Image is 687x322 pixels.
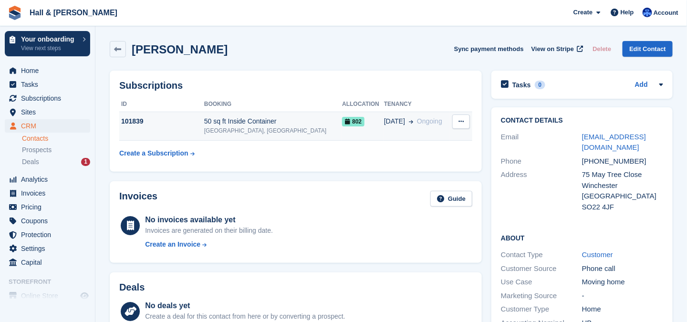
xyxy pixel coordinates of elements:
[21,44,78,52] p: View next steps
[501,169,582,212] div: Address
[21,78,78,91] span: Tasks
[621,8,634,17] span: Help
[21,173,78,186] span: Analytics
[384,97,450,112] th: Tenancy
[5,289,90,302] a: menu
[22,134,90,143] a: Contacts
[21,64,78,77] span: Home
[22,157,39,166] span: Deals
[501,132,582,153] div: Email
[119,116,204,126] div: 101839
[501,304,582,315] div: Customer Type
[5,256,90,269] a: menu
[21,242,78,255] span: Settings
[417,117,442,125] span: Ongoing
[654,8,678,18] span: Account
[21,92,78,105] span: Subscriptions
[501,156,582,167] div: Phone
[582,202,663,213] div: SO22 4JF
[623,41,673,57] a: Edit Contact
[5,119,90,133] a: menu
[132,43,228,56] h2: [PERSON_NAME]
[582,304,663,315] div: Home
[22,157,90,167] a: Deals 1
[5,200,90,214] a: menu
[119,282,145,293] h2: Deals
[5,105,90,119] a: menu
[5,64,90,77] a: menu
[582,263,663,274] div: Phone call
[5,92,90,105] a: menu
[5,214,90,228] a: menu
[582,191,663,202] div: [GEOGRAPHIC_DATA]
[145,300,345,312] div: No deals yet
[22,145,52,155] span: Prospects
[119,145,195,162] a: Create a Subscription
[528,41,585,57] a: View on Stripe
[501,117,663,125] h2: Contact Details
[582,180,663,191] div: Winchester
[145,239,273,249] a: Create an Invoice
[531,44,574,54] span: View on Stripe
[643,8,652,17] img: Claire Banham
[145,226,273,236] div: Invoices are generated on their billing date.
[119,191,157,207] h2: Invoices
[501,291,582,301] div: Marketing Source
[501,249,582,260] div: Contact Type
[589,41,615,57] button: Delete
[21,36,78,42] p: Your onboarding
[79,290,90,301] a: Preview store
[5,173,90,186] a: menu
[5,228,90,241] a: menu
[582,250,613,259] a: Customer
[501,233,663,242] h2: About
[21,289,78,302] span: Online Store
[22,145,90,155] a: Prospects
[81,158,90,166] div: 1
[8,6,22,20] img: stora-icon-8386f47178a22dfd0bd8f6a31ec36ba5ce8667c1dd55bd0f319d3a0aa187defe.svg
[501,277,582,288] div: Use Case
[204,97,342,112] th: Booking
[204,126,342,135] div: [GEOGRAPHIC_DATA], [GEOGRAPHIC_DATA]
[582,169,663,180] div: 75 May Tree Close
[204,116,342,126] div: 50 sq ft Inside Container
[454,41,524,57] button: Sync payment methods
[21,105,78,119] span: Sites
[501,263,582,274] div: Customer Source
[582,156,663,167] div: [PHONE_NUMBER]
[119,148,188,158] div: Create a Subscription
[535,81,546,89] div: 0
[21,256,78,269] span: Capital
[342,97,384,112] th: Allocation
[342,117,364,126] span: 802
[573,8,593,17] span: Create
[119,97,204,112] th: ID
[582,133,646,152] a: [EMAIL_ADDRESS][DOMAIN_NAME]
[21,214,78,228] span: Coupons
[9,277,95,287] span: Storefront
[145,239,200,249] div: Create an Invoice
[512,81,531,89] h2: Tasks
[582,291,663,301] div: -
[582,277,663,288] div: Moving home
[119,80,472,91] h2: Subscriptions
[145,312,345,322] div: Create a deal for this contact from here or by converting a prospect.
[145,214,273,226] div: No invoices available yet
[5,187,90,200] a: menu
[21,200,78,214] span: Pricing
[5,78,90,91] a: menu
[5,242,90,255] a: menu
[21,187,78,200] span: Invoices
[26,5,121,21] a: Hall & [PERSON_NAME]
[384,116,405,126] span: [DATE]
[21,228,78,241] span: Protection
[635,80,648,91] a: Add
[430,191,472,207] a: Guide
[5,31,90,56] a: Your onboarding View next steps
[21,119,78,133] span: CRM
